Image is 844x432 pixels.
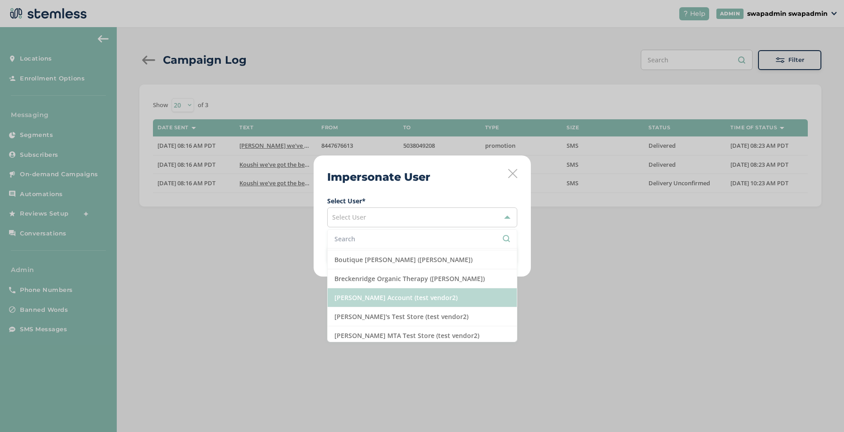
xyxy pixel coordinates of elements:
[328,250,517,269] li: Boutique [PERSON_NAME] ([PERSON_NAME])
[328,326,517,345] li: [PERSON_NAME] MTA Test Store (test vendor2)
[328,269,517,288] li: Breckenridge Organic Therapy ([PERSON_NAME])
[334,234,510,244] input: Search
[799,389,844,432] iframe: Chat Widget
[332,213,366,221] span: Select User
[328,288,517,307] li: [PERSON_NAME] Account (test vendor2)
[327,169,430,185] h2: Impersonate User
[327,196,517,206] label: Select User
[328,307,517,326] li: [PERSON_NAME]'s Test Store (test vendor2)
